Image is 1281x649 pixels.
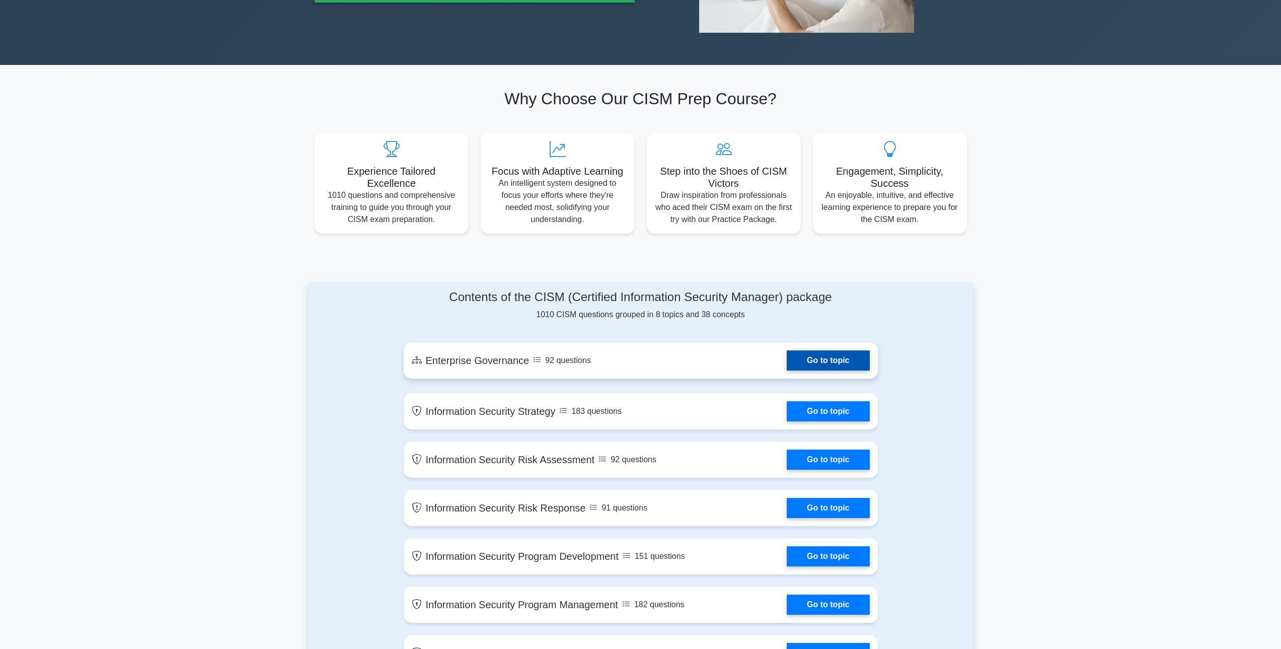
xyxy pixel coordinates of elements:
[489,177,627,226] p: An intelligent system designed to focus your efforts where they're needed most, solidifying your ...
[489,165,627,177] h5: Focus with Adaptive Learning
[404,290,878,305] h4: Contents of the CISM (Certified Information Security Manager) package
[323,189,461,226] p: 1010 questions and comprehensive training to guide you through your CISM exam preparation.
[404,290,878,321] div: 1010 CISM questions grouped in 8 topics and 38 concepts
[655,165,793,189] h5: Step into the Shoes of CISM Victors
[787,498,869,518] a: Go to topic
[787,450,869,470] a: Go to topic
[787,546,869,566] a: Go to topic
[787,401,869,421] a: Go to topic
[323,165,461,189] h5: Experience Tailored Excellence
[821,189,959,226] p: An enjoyable, intuitive, and effective learning experience to prepare you for the CISM exam.
[787,595,869,615] a: Go to topic
[821,165,959,189] h5: Engagement, Simplicity, Success
[787,350,869,371] a: Go to topic
[655,189,793,226] p: Draw inspiration from professionals who aced their CISM exam on the first try with our Practice P...
[315,89,967,108] h2: Why Choose Our CISM Prep Course?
